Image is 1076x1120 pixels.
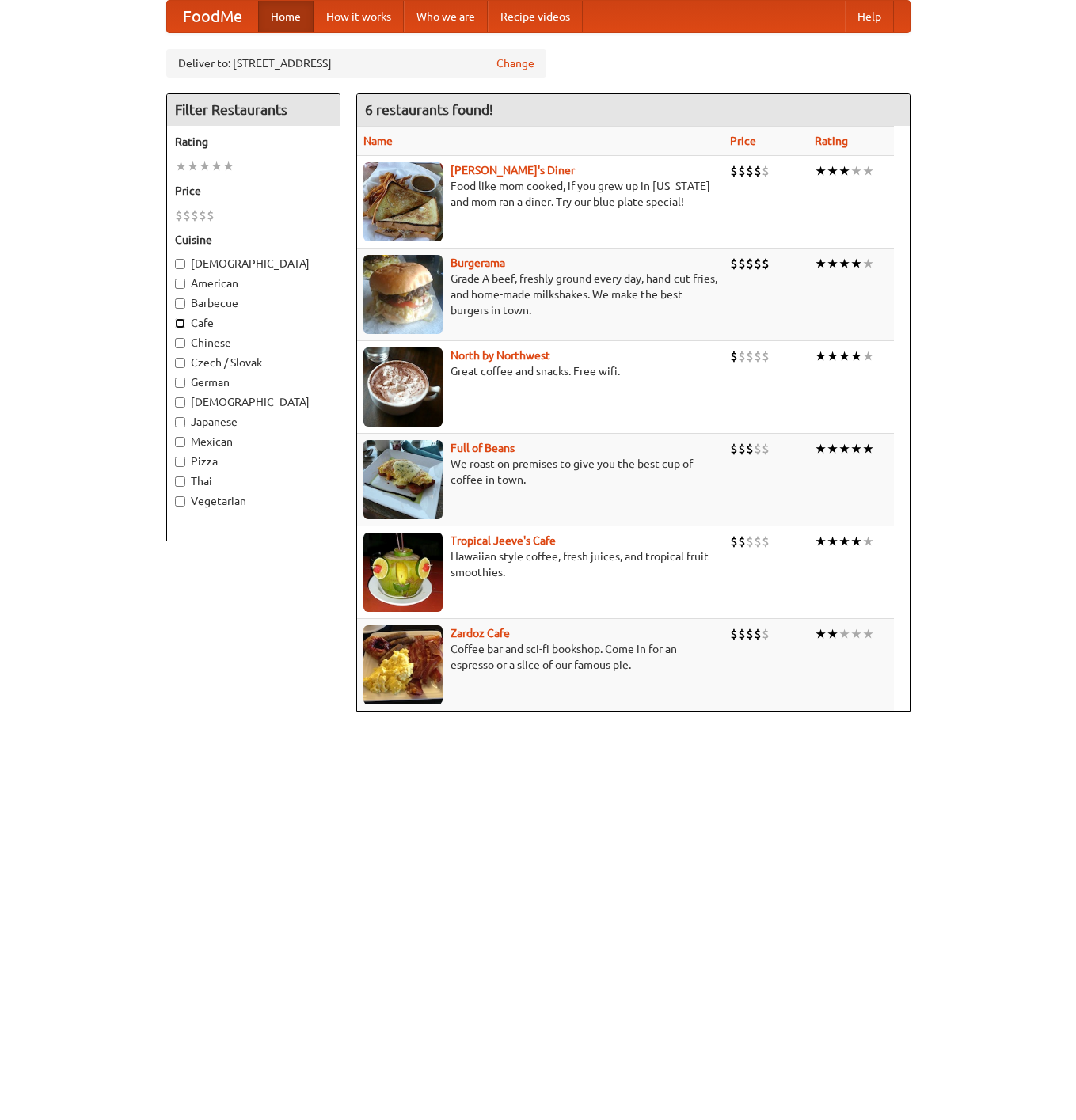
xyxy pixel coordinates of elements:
[175,473,332,489] label: Thai
[175,437,185,447] input: Mexican
[815,135,848,147] a: Rating
[738,440,746,457] li: $
[175,279,185,289] input: American
[363,549,717,580] p: Hawaiian style coffee, fresh juices, and tropical fruit smoothies.
[314,1,404,32] a: How it works
[175,457,185,467] input: Pizza
[754,255,762,272] li: $
[451,534,556,547] a: Tropical Jeeve's Cafe
[175,158,187,175] li: ★
[191,207,199,224] li: $
[738,255,746,272] li: $
[746,625,754,643] li: $
[762,533,770,550] li: $
[815,625,827,643] li: ★
[183,207,191,224] li: $
[175,374,332,390] label: German
[167,1,258,32] a: FoodMe
[175,355,332,370] label: Czech / Slovak
[175,256,332,271] label: [DEMOGRAPHIC_DATA]
[363,178,717,210] p: Food like mom cooked, if you grew up in [US_STATE] and mom ran a diner. Try our blue plate special!
[746,255,754,272] li: $
[862,625,874,643] li: ★
[363,135,393,147] a: Name
[451,627,510,640] a: Zardoz Cafe
[762,440,770,457] li: $
[222,158,234,175] li: ★
[488,1,583,32] a: Recipe videos
[754,162,762,180] li: $
[730,347,738,365] li: $
[754,533,762,550] li: $
[175,454,332,469] label: Pizza
[363,456,717,488] p: We roast on premises to give you the best cup of coffee in town.
[175,358,185,368] input: Czech / Slovak
[363,641,717,673] p: Coffee bar and sci-fi bookshop. Come in for an espresso or a slice of our famous pie.
[451,349,550,362] a: North by Northwest
[746,162,754,180] li: $
[730,625,738,643] li: $
[199,158,211,175] li: ★
[754,440,762,457] li: $
[451,256,505,269] a: Burgerama
[363,271,717,318] p: Grade A beef, freshly ground every day, hand-cut fries, and home-made milkshakes. We make the bes...
[738,162,746,180] li: $
[363,363,717,379] p: Great coffee and snacks. Free wifi.
[815,347,827,365] li: ★
[175,338,185,348] input: Chinese
[827,533,838,550] li: ★
[404,1,488,32] a: Who we are
[258,1,314,32] a: Home
[175,476,185,487] input: Thai
[167,94,340,126] h4: Filter Restaurants
[754,625,762,643] li: $
[730,440,738,457] li: $
[207,207,215,224] li: $
[827,625,838,643] li: ★
[746,533,754,550] li: $
[451,164,575,177] a: [PERSON_NAME]'s Diner
[762,255,770,272] li: $
[862,162,874,180] li: ★
[175,134,332,150] h5: Rating
[187,158,199,175] li: ★
[845,1,894,32] a: Help
[827,255,838,272] li: ★
[175,232,332,248] h5: Cuisine
[175,183,332,199] h5: Price
[838,162,850,180] li: ★
[815,162,827,180] li: ★
[850,255,862,272] li: ★
[838,347,850,365] li: ★
[175,394,332,410] label: [DEMOGRAPHIC_DATA]
[175,207,183,224] li: $
[738,625,746,643] li: $
[730,255,738,272] li: $
[175,335,332,351] label: Chinese
[762,347,770,365] li: $
[815,255,827,272] li: ★
[730,162,738,180] li: $
[175,496,185,507] input: Vegetarian
[850,533,862,550] li: ★
[175,493,332,509] label: Vegetarian
[175,414,332,430] label: Japanese
[827,347,838,365] li: ★
[746,440,754,457] li: $
[754,347,762,365] li: $
[451,442,515,454] a: Full of Beans
[175,318,185,328] input: Cafe
[862,533,874,550] li: ★
[363,255,443,334] img: burgerama.jpg
[827,162,838,180] li: ★
[850,625,862,643] li: ★
[815,533,827,550] li: ★
[199,207,207,224] li: $
[730,135,756,147] a: Price
[175,417,185,427] input: Japanese
[738,533,746,550] li: $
